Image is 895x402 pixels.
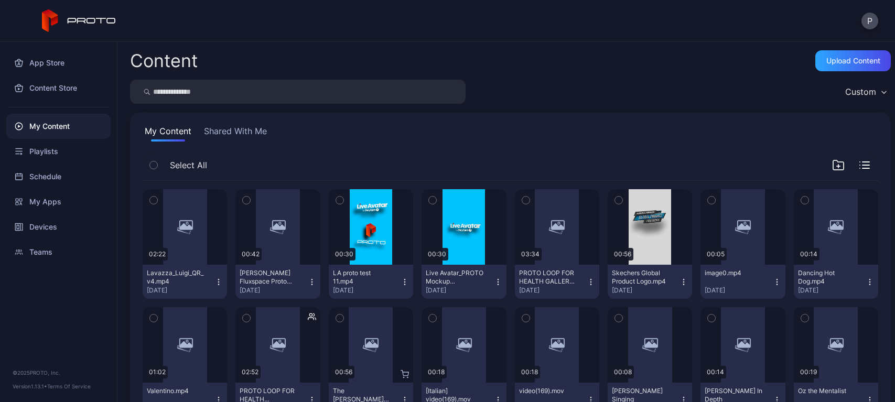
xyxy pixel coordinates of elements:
[6,114,111,139] a: My Content
[700,265,785,299] button: image0.mp4[DATE]
[147,269,204,286] div: Lavazza_Luigi_QR_v4.mp4
[798,269,856,286] div: Dancing Hot Dog.mp4
[608,265,692,299] button: Skechers Global Product Logo.mp4[DATE]
[147,387,204,395] div: Valentino.mp4
[798,286,866,295] div: [DATE]
[235,265,320,299] button: [PERSON_NAME] Fluxspace Proto Demo.mp4[DATE]
[519,286,587,295] div: [DATE]
[6,240,111,265] a: Teams
[519,387,577,395] div: video(169).mov
[798,387,856,395] div: Oz the Mentalist
[705,269,762,277] div: image0.mp4
[6,164,111,189] a: Schedule
[333,269,391,286] div: LA proto test 11.mp4
[612,286,680,295] div: [DATE]
[422,265,506,299] button: Live Avatar_PROTO Mockup [DATE].mp4[DATE]
[6,139,111,164] a: Playlists
[130,52,198,70] div: Content
[840,80,891,104] button: Custom
[6,214,111,240] a: Devices
[794,265,878,299] button: Dancing Hot Dog.mp4[DATE]
[861,13,878,29] button: P
[705,286,772,295] div: [DATE]
[240,269,297,286] div: Corbett Fluxspace Proto Demo.mp4
[329,265,413,299] button: LA proto test 11.mp4[DATE]
[6,189,111,214] a: My Apps
[333,286,401,295] div: [DATE]
[13,383,47,389] span: Version 1.13.1 •
[6,50,111,75] a: App Store
[426,286,493,295] div: [DATE]
[845,86,876,97] div: Custom
[815,50,891,71] button: Upload Content
[612,269,670,286] div: Skechers Global Product Logo.mp4
[202,125,269,142] button: Shared With Me
[143,265,227,299] button: Lavazza_Luigi_QR_v4.mp4[DATE]
[826,57,880,65] div: Upload Content
[13,368,104,377] div: © 2025 PROTO, Inc.
[519,269,577,286] div: PROTO LOOP FOR HEALTH GALLERY v5.mp4
[240,286,307,295] div: [DATE]
[515,265,599,299] button: PROTO LOOP FOR HEALTH GALLERY v5.mp4[DATE]
[143,125,193,142] button: My Content
[47,383,91,389] a: Terms Of Service
[6,75,111,101] a: Content Store
[170,159,207,171] span: Select All
[426,269,483,286] div: Live Avatar_PROTO Mockup 09.17.25.mp4
[147,286,214,295] div: [DATE]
